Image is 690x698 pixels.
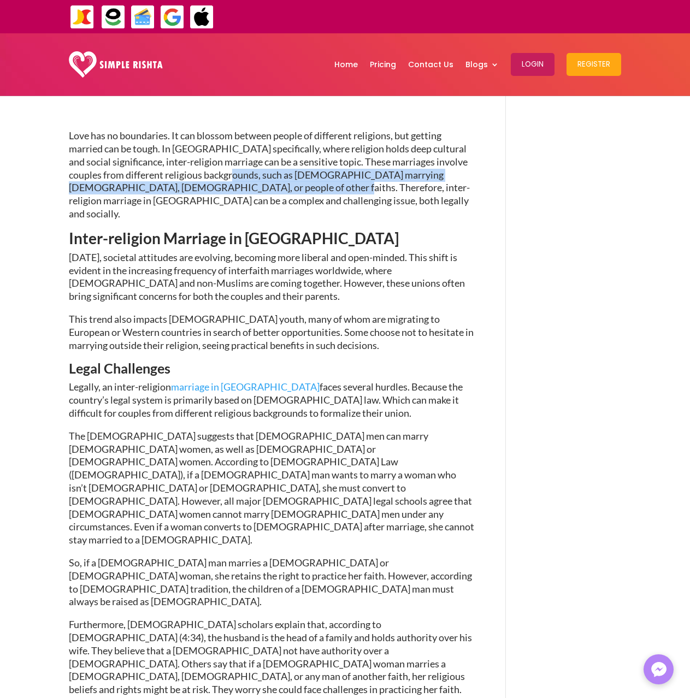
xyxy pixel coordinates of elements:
span: This trend also impacts [DEMOGRAPHIC_DATA] youth, many of whom are migrating to European or Weste... [69,313,474,351]
a: Home [334,36,358,93]
span: The [DEMOGRAPHIC_DATA] suggests that [DEMOGRAPHIC_DATA] men can marry [DEMOGRAPHIC_DATA] women, a... [69,430,474,546]
span: [DATE], societal attitudes are evolving, becoming more liberal and open-minded. This shift is evi... [69,251,465,302]
span: Inter-religion Marriage in [GEOGRAPHIC_DATA] [69,229,399,247]
a: Contact Us [408,36,453,93]
img: Credit Cards [131,5,155,29]
img: JazzCash-icon [70,5,95,29]
span: Legal Challenges [69,360,170,376]
span: Legally, an inter-religion faces several hurdles. Because the country’s legal system is primarily... [69,381,463,419]
img: GooglePay-icon [160,5,185,29]
a: Login [511,36,555,93]
img: Messenger [648,659,670,681]
a: Blogs [465,36,499,93]
span: Furthermore, [DEMOGRAPHIC_DATA] scholars explain that, according to [DEMOGRAPHIC_DATA] (4:34), th... [69,618,472,695]
button: Login [511,53,555,76]
span: Love has no boundaries. It can blossom between people of different religions, but getting married... [69,129,470,220]
a: Register [567,36,621,93]
button: Register [567,53,621,76]
span: So, if a [DEMOGRAPHIC_DATA] man marries a [DEMOGRAPHIC_DATA] or [DEMOGRAPHIC_DATA] woman, she ret... [69,557,472,607]
img: ApplePay-icon [190,5,214,29]
a: Pricing [370,36,396,93]
a: marriage in [GEOGRAPHIC_DATA] [171,381,320,393]
img: EasyPaisa-icon [101,5,126,29]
